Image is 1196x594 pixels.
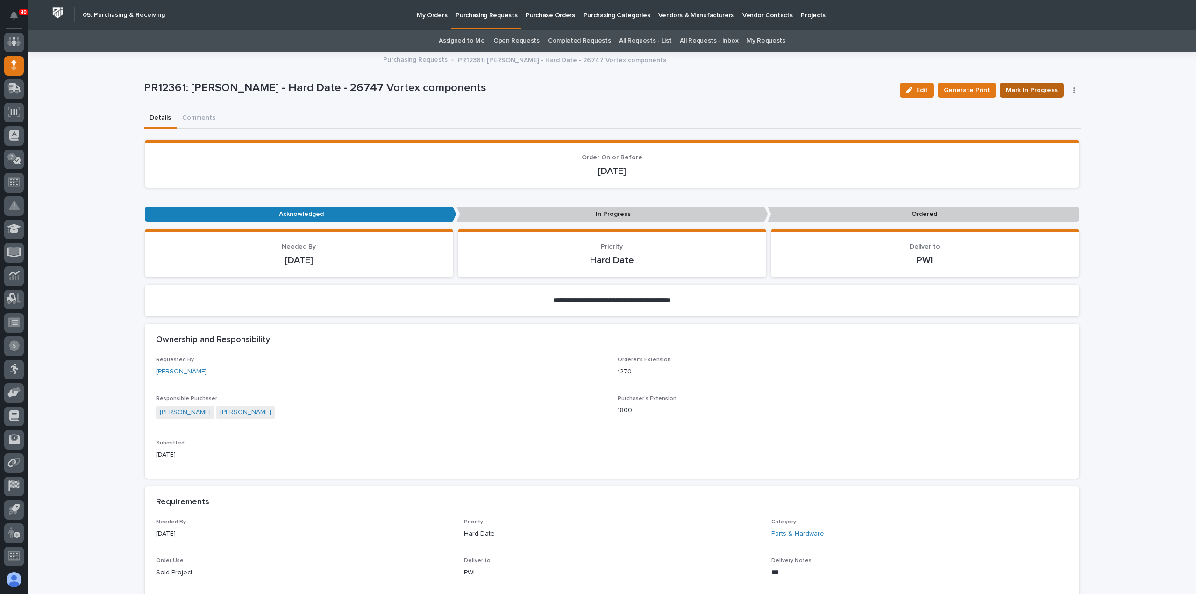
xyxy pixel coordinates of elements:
[618,357,671,363] span: Orderer's Extension
[916,86,928,94] span: Edit
[910,243,940,250] span: Deliver to
[582,154,642,161] span: Order On or Before
[383,54,448,64] a: Purchasing Requests
[156,529,453,539] p: [DATE]
[938,83,996,98] button: Generate Print
[12,11,24,26] div: Notifications90
[771,558,812,564] span: Delivery Notes
[4,570,24,589] button: users-avatar
[771,529,824,539] a: Parts & Hardware
[282,243,316,250] span: Needed By
[900,83,934,98] button: Edit
[156,450,606,460] p: [DATE]
[1006,85,1058,96] span: Mark In Progress
[83,11,165,19] h2: 05. Purchasing & Receiving
[160,408,211,417] a: [PERSON_NAME]
[464,568,761,578] p: PWI
[156,396,217,401] span: Responsible Purchaser
[618,396,676,401] span: Purchaser's Extension
[156,558,184,564] span: Order Use
[145,207,456,222] p: Acknowledged
[464,529,761,539] p: Hard Date
[49,4,66,21] img: Workspace Logo
[156,367,207,377] a: [PERSON_NAME]
[439,30,485,52] a: Assigned to Me
[619,30,671,52] a: All Requests - List
[156,440,185,446] span: Submitted
[548,30,611,52] a: Completed Requests
[944,85,990,96] span: Generate Print
[618,406,1068,415] p: 1800
[156,568,453,578] p: Sold Project
[156,519,186,525] span: Needed By
[144,109,177,129] button: Details
[144,81,893,95] p: PR12361: [PERSON_NAME] - Hard Date - 26747 Vortex components
[464,558,491,564] span: Deliver to
[156,165,1068,177] p: [DATE]
[747,30,785,52] a: My Requests
[156,357,194,363] span: Requested By
[456,207,768,222] p: In Progress
[1000,83,1064,98] button: Mark In Progress
[680,30,738,52] a: All Requests - Inbox
[177,109,221,129] button: Comments
[458,54,666,64] p: PR12361: [PERSON_NAME] - Hard Date - 26747 Vortex components
[768,207,1079,222] p: Ordered
[469,255,755,266] p: Hard Date
[493,30,540,52] a: Open Requests
[4,6,24,25] button: Notifications
[156,497,209,508] h2: Requirements
[464,519,483,525] span: Priority
[771,519,796,525] span: Category
[156,335,270,345] h2: Ownership and Responsibility
[220,408,271,417] a: [PERSON_NAME]
[782,255,1068,266] p: PWI
[156,255,442,266] p: [DATE]
[21,9,27,15] p: 90
[618,367,1068,377] p: 1270
[601,243,623,250] span: Priority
